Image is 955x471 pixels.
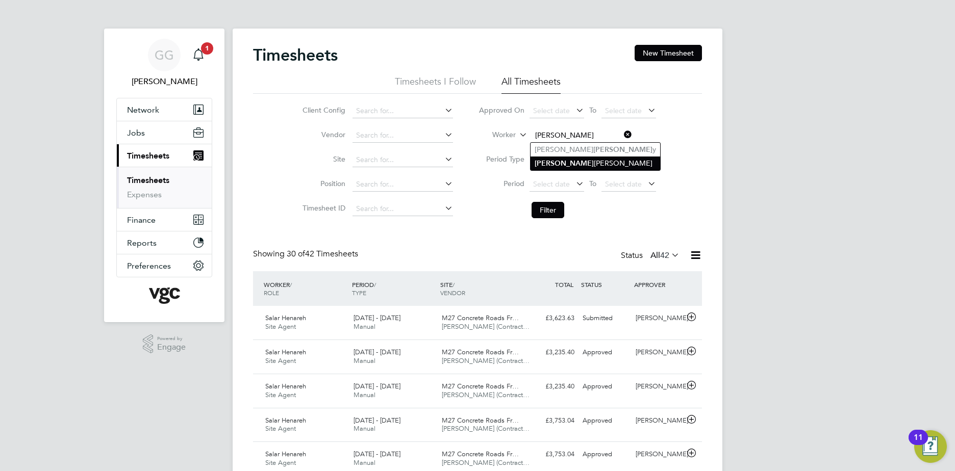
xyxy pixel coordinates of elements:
[354,458,375,467] span: Manual
[532,202,564,218] button: Filter
[265,424,296,433] span: Site Agent
[501,75,561,94] li: All Timesheets
[579,310,632,327] div: Submitted
[593,145,652,154] b: [PERSON_NAME]
[442,416,519,425] span: M27 Concrete Roads Fr…
[479,106,524,115] label: Approved On
[354,424,375,433] span: Manual
[127,190,162,199] a: Expenses
[354,322,375,331] span: Manual
[479,154,524,164] label: Period Type
[116,75,212,88] span: Gauri Gautam
[354,390,375,399] span: Manual
[354,382,400,390] span: [DATE] - [DATE]
[555,280,573,289] span: TOTAL
[354,348,400,356] span: [DATE] - [DATE]
[353,153,453,167] input: Search for...
[155,48,174,62] span: GG
[188,39,209,71] a: 1
[650,250,680,260] label: All
[353,104,453,118] input: Search for...
[290,280,292,289] span: /
[533,106,570,115] span: Select date
[265,390,296,399] span: Site Agent
[201,42,213,55] span: 1
[438,275,526,302] div: SITE
[127,175,169,185] a: Timesheets
[265,416,306,425] span: Salar Henareh
[533,179,570,189] span: Select date
[605,106,642,115] span: Select date
[579,446,632,463] div: Approved
[632,412,685,429] div: [PERSON_NAME]
[265,348,306,356] span: Salar Henareh
[149,287,180,304] img: vgcgroup-logo-retina.png
[579,378,632,395] div: Approved
[265,356,296,365] span: Site Agent
[117,144,212,167] button: Timesheets
[104,29,224,322] nav: Main navigation
[261,275,349,302] div: WORKER
[579,412,632,429] div: Approved
[352,289,366,297] span: TYPE
[532,128,632,143] input: Search for...
[353,202,453,216] input: Search for...
[442,458,530,467] span: [PERSON_NAME] (Contract…
[265,322,296,331] span: Site Agent
[117,254,212,277] button: Preferences
[299,154,345,164] label: Site
[442,424,530,433] span: [PERSON_NAME] (Contract…
[525,344,579,361] div: £3,235.40
[525,412,579,429] div: £3,753.04
[354,416,400,425] span: [DATE] - [DATE]
[453,280,455,289] span: /
[299,203,345,213] label: Timesheet ID
[127,128,145,138] span: Jobs
[265,458,296,467] span: Site Agent
[117,208,212,231] button: Finance
[914,437,923,451] div: 11
[127,215,156,225] span: Finance
[353,177,453,192] input: Search for...
[914,430,947,463] button: Open Resource Center, 11 new notifications
[143,334,186,354] a: Powered byEngage
[525,378,579,395] div: £3,235.40
[157,343,186,352] span: Engage
[442,450,519,458] span: M27 Concrete Roads Fr…
[442,322,530,331] span: [PERSON_NAME] (Contract…
[635,45,702,61] button: New Timesheet
[127,105,159,115] span: Network
[349,275,438,302] div: PERIOD
[442,382,519,390] span: M27 Concrete Roads Fr…
[531,156,660,170] li: [PERSON_NAME]
[299,130,345,139] label: Vendor
[299,106,345,115] label: Client Config
[586,177,599,190] span: To
[353,128,453,143] input: Search for...
[525,310,579,327] div: £3,623.63
[117,98,212,121] button: Network
[525,446,579,463] div: £3,753.04
[442,313,519,322] span: M27 Concrete Roads Fr…
[287,249,358,259] span: 42 Timesheets
[265,450,306,458] span: Salar Henareh
[127,238,157,248] span: Reports
[374,280,376,289] span: /
[253,249,360,259] div: Showing
[479,179,524,188] label: Period
[442,356,530,365] span: [PERSON_NAME] (Contract…
[116,39,212,88] a: GG[PERSON_NAME]
[442,390,530,399] span: [PERSON_NAME] (Contract…
[660,250,669,260] span: 42
[264,289,279,297] span: ROLE
[605,179,642,189] span: Select date
[127,151,169,161] span: Timesheets
[157,334,186,343] span: Powered by
[470,130,516,140] label: Worker
[253,45,338,65] h2: Timesheets
[395,75,476,94] li: Timesheets I Follow
[265,313,306,322] span: Salar Henareh
[440,289,465,297] span: VENDOR
[579,344,632,361] div: Approved
[632,446,685,463] div: [PERSON_NAME]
